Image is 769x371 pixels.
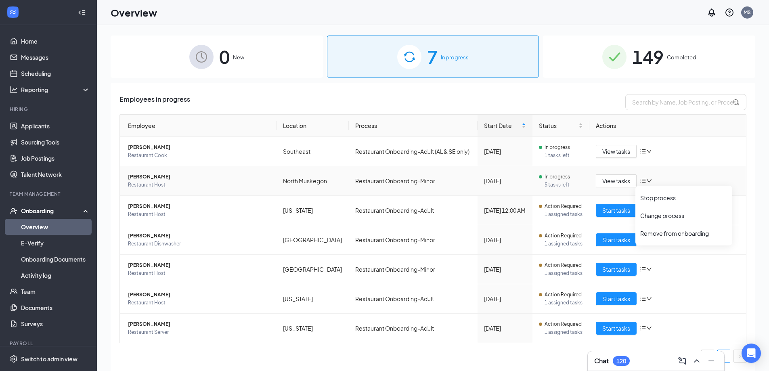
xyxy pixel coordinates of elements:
[21,150,90,166] a: Job Postings
[277,225,349,255] td: [GEOGRAPHIC_DATA]
[277,137,349,166] td: Southeast
[128,232,270,240] span: [PERSON_NAME]
[692,356,702,366] svg: ChevronUp
[596,174,637,187] button: View tasks
[602,294,630,303] span: Start tasks
[596,292,637,305] button: Start tasks
[21,355,78,363] div: Switch to admin view
[21,86,90,94] div: Reporting
[545,181,583,189] span: 5 tasks left
[640,148,646,155] span: bars
[277,314,349,343] td: [US_STATE]
[128,291,270,299] span: [PERSON_NAME]
[21,207,83,215] div: Onboarding
[733,350,746,363] li: Next Page
[616,358,626,365] div: 120
[10,355,18,363] svg: Settings
[441,53,469,61] span: In progress
[717,350,730,363] li: 1
[596,322,637,335] button: Start tasks
[21,65,90,82] a: Scheduling
[602,235,630,244] span: Start tasks
[545,210,583,218] span: 1 assigned tasks
[10,191,88,197] div: Team Management
[676,354,689,367] button: ComposeMessage
[21,134,90,150] a: Sourcing Tools
[21,219,90,235] a: Overview
[349,284,477,314] td: Restaurant Onboarding-Adult
[640,266,646,272] span: bars
[602,147,630,156] span: View tasks
[632,43,664,71] span: 149
[277,115,349,137] th: Location
[690,354,703,367] button: ChevronUp
[21,235,90,251] a: E-Verify
[742,344,761,363] div: Open Intercom Messenger
[602,265,630,274] span: Start tasks
[589,115,746,137] th: Actions
[545,328,583,336] span: 1 assigned tasks
[545,320,582,328] span: Action Required
[484,294,526,303] div: [DATE]
[349,196,477,225] td: Restaurant Onboarding-Adult
[128,269,270,277] span: Restaurant Host
[21,33,90,49] a: Home
[602,206,630,215] span: Start tasks
[10,106,88,113] div: Hiring
[349,255,477,284] td: Restaurant Onboarding-Minor
[128,210,270,218] span: Restaurant Host
[625,94,746,110] input: Search by Name, Job Posting, or Process
[596,145,637,158] button: View tasks
[706,356,716,366] svg: Minimize
[21,300,90,316] a: Documents
[484,265,526,274] div: [DATE]
[602,176,630,185] span: View tasks
[233,53,244,61] span: New
[277,166,349,196] td: North Muskegon
[128,181,270,189] span: Restaurant Host
[128,151,270,159] span: Restaurant Cook
[539,121,577,130] span: Status
[725,8,734,17] svg: QuestionInfo
[128,240,270,248] span: Restaurant Dishwasher
[484,147,526,156] div: [DATE]
[349,225,477,255] td: Restaurant Onboarding-Minor
[701,350,714,363] button: left
[646,178,652,184] span: down
[128,299,270,307] span: Restaurant Host
[21,118,90,134] a: Applicants
[545,151,583,159] span: 1 tasks left
[640,212,727,220] div: Change process
[21,49,90,65] a: Messages
[545,291,582,299] span: Action Required
[349,115,477,137] th: Process
[10,86,18,94] svg: Analysis
[705,354,718,367] button: Minimize
[602,324,630,333] span: Start tasks
[667,53,696,61] span: Completed
[120,115,277,137] th: Employee
[9,8,17,16] svg: WorkstreamLogo
[744,9,751,16] div: MS
[594,356,609,365] h3: Chat
[484,235,526,244] div: [DATE]
[718,350,730,362] a: 1
[119,94,190,110] span: Employees in progress
[545,173,570,181] span: In progress
[545,202,582,210] span: Action Required
[21,166,90,182] a: Talent Network
[646,149,652,154] span: down
[128,261,270,269] span: [PERSON_NAME]
[640,229,727,237] div: Remove from onboarding
[21,251,90,267] a: Onboarding Documents
[128,320,270,328] span: [PERSON_NAME]
[10,340,88,347] div: Payroll
[596,204,637,217] button: Start tasks
[640,178,646,184] span: bars
[111,6,157,19] h1: Overview
[128,173,270,181] span: [PERSON_NAME]
[128,143,270,151] span: [PERSON_NAME]
[349,166,477,196] td: Restaurant Onboarding-Minor
[545,261,582,269] span: Action Required
[427,43,438,71] span: 7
